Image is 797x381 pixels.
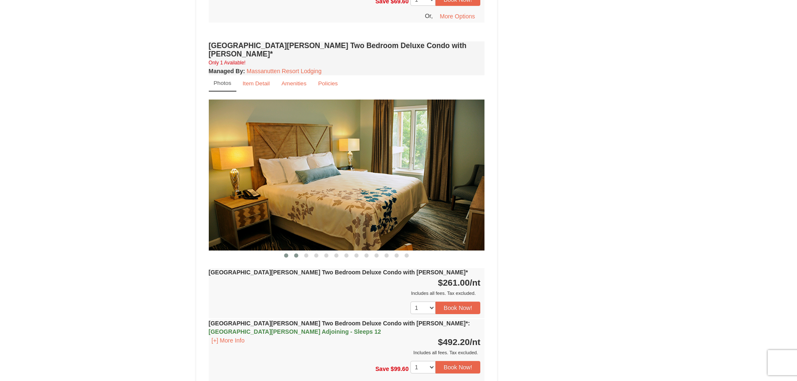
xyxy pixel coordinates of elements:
[436,302,481,314] button: Book Now!
[438,337,470,347] span: $492.20
[209,75,236,92] a: Photos
[209,336,248,345] button: [+] More Info
[282,80,307,87] small: Amenities
[209,328,381,335] span: [GEOGRAPHIC_DATA][PERSON_NAME] Adjoining - Sleeps 12
[209,289,481,297] div: Includes all fees. Tax excluded.
[209,60,246,66] small: Only 1 Available!
[436,361,481,373] button: Book Now!
[313,75,343,92] a: Policies
[209,68,243,74] span: Managed By
[209,269,468,276] strong: [GEOGRAPHIC_DATA][PERSON_NAME] Two Bedroom Deluxe Condo with [PERSON_NAME]*
[237,75,275,92] a: Item Detail
[434,10,480,23] button: More Options
[209,41,485,58] h4: [GEOGRAPHIC_DATA][PERSON_NAME] Two Bedroom Deluxe Condo with [PERSON_NAME]*
[209,68,245,74] strong: :
[470,278,481,287] span: /nt
[209,348,481,357] div: Includes all fees. Tax excluded.
[391,366,409,372] span: $99.60
[243,80,270,87] small: Item Detail
[438,278,481,287] strong: $261.00
[214,80,231,86] small: Photos
[247,68,322,74] a: Massanutten Resort Lodging
[318,80,338,87] small: Policies
[425,13,433,19] span: Or,
[468,320,470,327] span: :
[470,337,481,347] span: /nt
[209,320,470,335] strong: [GEOGRAPHIC_DATA][PERSON_NAME] Two Bedroom Deluxe Condo with [PERSON_NAME]*
[375,366,389,372] span: Save
[209,100,485,251] img: 18876286-150-42100a13.jpg
[276,75,312,92] a: Amenities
